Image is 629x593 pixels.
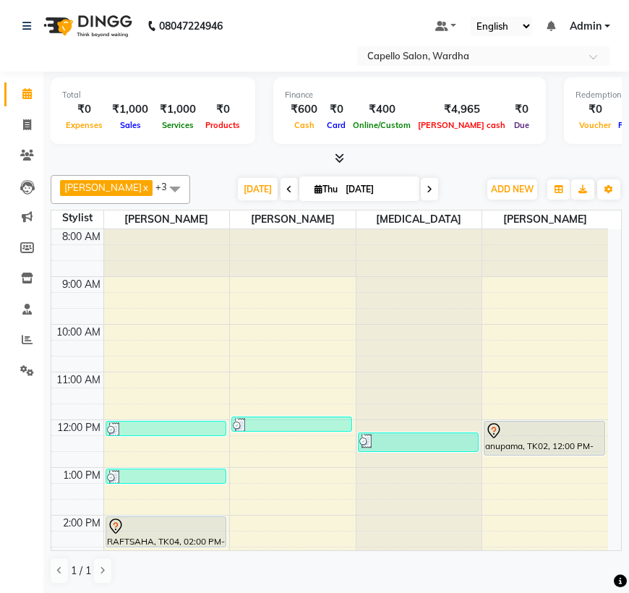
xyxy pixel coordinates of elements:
[54,325,103,340] div: 10:00 AM
[359,433,478,451] div: VIDYUT, TK05, 12:15 PM-12:40 PM, Hair Styling (Blow dry)
[414,120,509,130] span: [PERSON_NAME] cash
[323,120,349,130] span: Card
[54,372,103,388] div: 11:00 AM
[230,210,356,229] span: [PERSON_NAME]
[487,179,537,200] button: ADD NEW
[62,120,106,130] span: Expenses
[291,120,318,130] span: Cash
[154,101,202,118] div: ₹1,000
[285,101,323,118] div: ₹600
[59,229,103,244] div: 8:00 AM
[158,120,197,130] span: Services
[116,120,145,130] span: Sales
[51,210,103,226] div: Stylist
[356,210,482,229] span: [MEDICAL_DATA]
[414,101,509,118] div: ₹4,965
[106,517,226,547] div: RAFTSAHA, TK04, 02:00 PM-02:40 PM, Global Colour (F) - Amonia Free
[159,6,223,46] b: 08047224946
[60,516,103,531] div: 2:00 PM
[232,417,351,431] div: capello wardha, TK01, 11:55 AM-12:15 PM, Haircut (M)
[311,184,341,195] span: Thu
[60,468,103,483] div: 1:00 PM
[570,19,602,34] span: Admin
[106,422,226,435] div: capello wardha, TK01, 12:00 PM-12:20 PM, Haircut (M)
[238,178,278,200] span: [DATE]
[510,120,533,130] span: Due
[59,277,103,292] div: 9:00 AM
[482,210,608,229] span: [PERSON_NAME]
[62,101,106,118] div: ₹0
[54,420,103,435] div: 12:00 PM
[202,101,244,118] div: ₹0
[62,89,244,101] div: Total
[341,179,414,200] input: 2025-09-04
[71,563,91,579] span: 1 / 1
[104,210,230,229] span: [PERSON_NAME]
[509,101,534,118] div: ₹0
[491,184,534,195] span: ADD NEW
[142,182,148,193] a: x
[349,101,414,118] div: ₹400
[484,422,604,455] div: anupama, TK02, 12:00 PM-12:45 PM, Classic Pedicure
[575,101,615,118] div: ₹0
[37,6,136,46] img: logo
[155,181,178,192] span: +3
[106,101,154,118] div: ₹1,000
[106,469,226,483] div: [PERSON_NAME], TK03, 01:00 PM-01:20 PM, Haircut (M)
[349,120,414,130] span: Online/Custom
[285,89,534,101] div: Finance
[64,182,142,193] span: [PERSON_NAME]
[323,101,349,118] div: ₹0
[202,120,244,130] span: Products
[575,120,615,130] span: Voucher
